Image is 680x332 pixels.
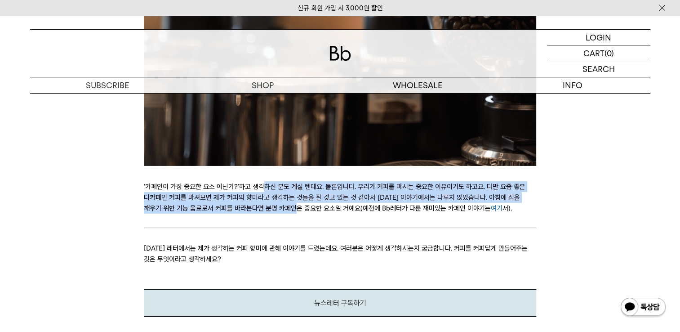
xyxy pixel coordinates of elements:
[586,30,611,45] p: LOGIN
[582,61,615,77] p: SEARCH
[144,243,536,265] p: [DATE] 레터에서는 제가 생각하는 커피 향미에 관해 이야기를 드렸는데요. 여러분은 어떻게 생각하시는지 궁금합니다. 커피를 커피답게 만들어주는 것은 무엇이라고 생각하세요?
[340,77,495,93] p: WHOLESALE
[298,4,383,12] a: 신규 회원 가입 시 3,000원 할인
[185,77,340,93] a: SHOP
[314,299,366,307] a: 뉴스레터 구독하기
[329,46,351,61] img: 로고
[491,204,502,212] a: 여기
[547,45,650,61] a: CART (0)
[583,45,604,61] p: CART
[495,77,650,93] p: INFO
[30,77,185,93] a: SUBSCRIBE
[604,45,614,61] p: (0)
[547,30,650,45] a: LOGIN
[144,181,536,214] p: ‘카페인이 가장 중요한 요소 아닌가?’하고 생각하신 분도 계실 텐데요. 물론입니다. 우리가 커피를 마시는 중요한 이유이기도 하고요. 다만 요즘 좋은 디카페인 커피를 마셔보면 ...
[620,297,667,319] img: 카카오톡 채널 1:1 채팅 버튼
